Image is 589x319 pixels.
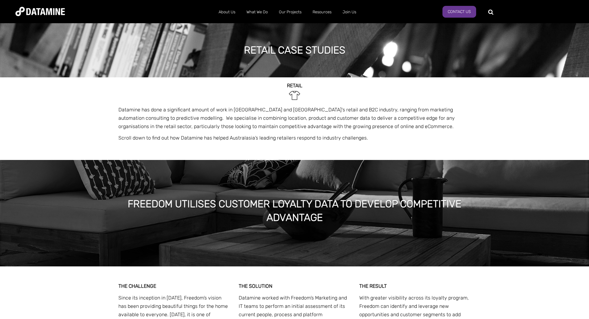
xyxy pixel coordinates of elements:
strong: THE SOLUTION [239,283,272,289]
h2: RETAIL [118,83,471,88]
a: About Us [213,4,241,20]
strong: THE RESULT [359,283,387,289]
strong: THE CHALLENGE [118,283,156,289]
span: Datamine has done a significant amount of work in [GEOGRAPHIC_DATA] and [GEOGRAPHIC_DATA]'s retai... [118,107,455,129]
h1: retail case studies [244,43,345,57]
img: Datamine [15,7,65,16]
h1: Freedom Utilises Customer Loyalty Data to Develop Competitive Advantage [106,197,483,225]
a: Our Projects [273,4,307,20]
a: Resources [307,4,337,20]
a: Join Us [337,4,362,20]
p: Scroll down to find out how Datamine has helped Australasia’s leading retailers respond to indust... [118,134,471,142]
a: What We Do [241,4,273,20]
a: Contact Us [442,6,476,18]
img: Retail-1 [288,88,301,102]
